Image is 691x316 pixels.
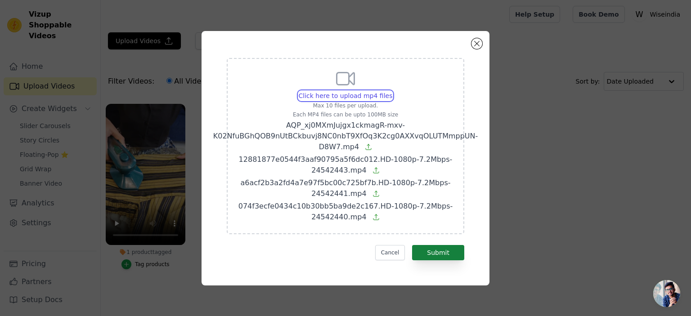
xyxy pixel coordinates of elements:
[213,111,478,118] p: Each MP4 files can be upto 100MB size
[213,102,478,109] p: Max 10 files per upload.
[471,38,482,49] button: Close modal
[412,245,464,260] button: Submit
[299,92,393,99] span: Click here to upload mp4 files
[653,280,680,307] div: Open chat
[238,202,453,221] span: 074f3ecfe0434c10b30bb5ba9de2c167.HD-1080p-7.2Mbps-24542440.mp4
[375,245,405,260] button: Cancel
[239,155,453,174] span: 12881877e0544f3aaf90795a5f6dc012.HD-1080p-7.2Mbps-24542443.mp4
[213,121,478,151] span: AQP_xj0MXmJujgx1ckmagR-mxv-K02NfuBGhQOB9nUtBCkbuvj8NC0nbT9XfOq3K2cg0AXXvqOLUTMmppUN-D8W7.mp4
[241,178,451,198] span: a6acf2b3a2fd4a7e97f5bc00c725bf7b.HD-1080p-7.2Mbps-24542441.mp4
